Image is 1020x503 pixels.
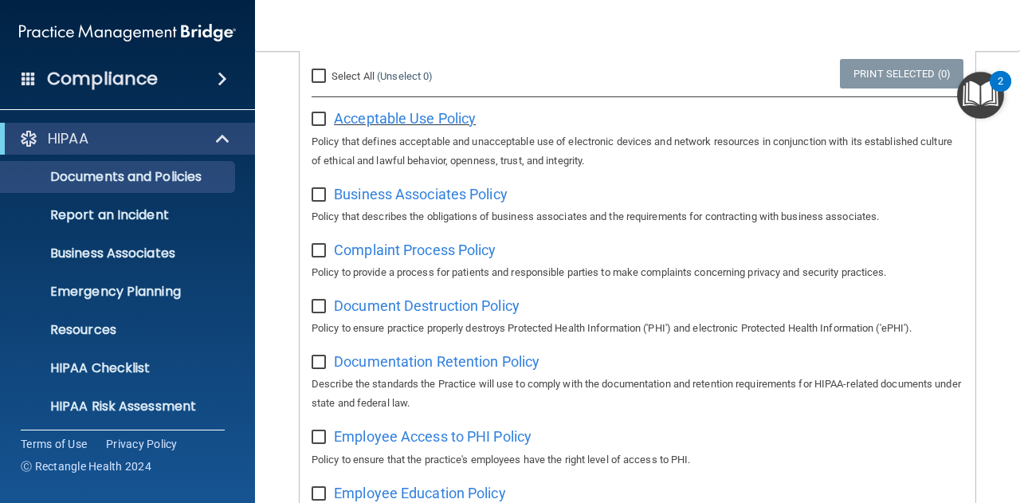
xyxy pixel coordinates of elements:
[10,169,228,185] p: Documents and Policies
[334,297,520,314] span: Document Destruction Policy
[10,246,228,261] p: Business Associates
[19,129,231,148] a: HIPAA
[334,428,532,445] span: Employee Access to PHI Policy
[10,322,228,338] p: Resources
[312,263,963,282] p: Policy to provide a process for patients and responsible parties to make complaints concerning pr...
[48,129,88,148] p: HIPAA
[19,17,236,49] img: PMB logo
[334,353,539,370] span: Documentation Retention Policy
[312,132,963,171] p: Policy that defines acceptable and unacceptable use of electronic devices and network resources i...
[10,399,228,415] p: HIPAA Risk Assessment
[998,81,1003,102] div: 2
[21,458,151,474] span: Ⓒ Rectangle Health 2024
[334,186,508,202] span: Business Associates Policy
[377,70,433,82] a: (Unselect 0)
[312,70,330,83] input: Select All (Unselect 0)
[312,319,963,338] p: Policy to ensure practice properly destroys Protected Health Information ('PHI') and electronic P...
[840,59,963,88] a: Print Selected (0)
[957,72,1004,119] button: Open Resource Center, 2 new notifications
[334,485,506,501] span: Employee Education Policy
[312,375,963,413] p: Describe the standards the Practice will use to comply with the documentation and retention requi...
[10,284,228,300] p: Emergency Planning
[334,242,496,258] span: Complaint Process Policy
[106,436,178,452] a: Privacy Policy
[331,70,375,82] span: Select All
[334,110,476,127] span: Acceptable Use Policy
[312,450,963,470] p: Policy to ensure that the practice's employees have the right level of access to PHI.
[10,360,228,376] p: HIPAA Checklist
[10,207,228,223] p: Report an Incident
[312,207,963,226] p: Policy that describes the obligations of business associates and the requirements for contracting...
[21,436,87,452] a: Terms of Use
[47,68,158,90] h4: Compliance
